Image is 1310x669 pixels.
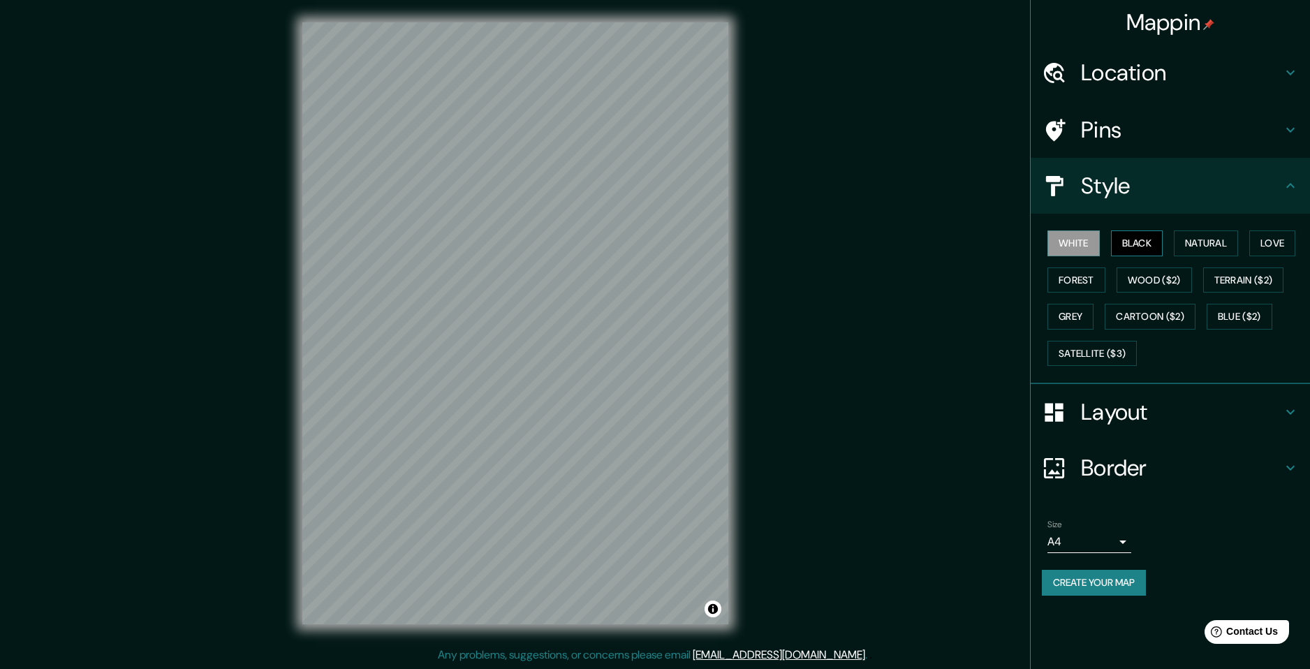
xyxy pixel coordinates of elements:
[1081,116,1282,144] h4: Pins
[1126,8,1215,36] h4: Mappin
[1186,615,1295,654] iframe: Help widget launcher
[1031,45,1310,101] div: Location
[705,601,721,617] button: Toggle attribution
[1081,172,1282,200] h4: Style
[1203,19,1214,30] img: pin-icon.png
[1031,440,1310,496] div: Border
[1081,398,1282,426] h4: Layout
[1031,158,1310,214] div: Style
[693,647,865,662] a: [EMAIL_ADDRESS][DOMAIN_NAME]
[1031,102,1310,158] div: Pins
[1031,384,1310,440] div: Layout
[1105,304,1195,330] button: Cartoon ($2)
[867,647,869,663] div: .
[302,22,728,624] canvas: Map
[438,647,867,663] p: Any problems, suggestions, or concerns please email .
[1111,230,1163,256] button: Black
[1047,341,1137,367] button: Satellite ($3)
[1207,304,1272,330] button: Blue ($2)
[1047,531,1131,553] div: A4
[1047,304,1094,330] button: Grey
[1174,230,1238,256] button: Natural
[1081,59,1282,87] h4: Location
[1117,267,1192,293] button: Wood ($2)
[869,647,872,663] div: .
[1203,267,1284,293] button: Terrain ($2)
[1081,454,1282,482] h4: Border
[1249,230,1295,256] button: Love
[1042,570,1146,596] button: Create your map
[1047,230,1100,256] button: White
[1047,267,1105,293] button: Forest
[1047,519,1062,531] label: Size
